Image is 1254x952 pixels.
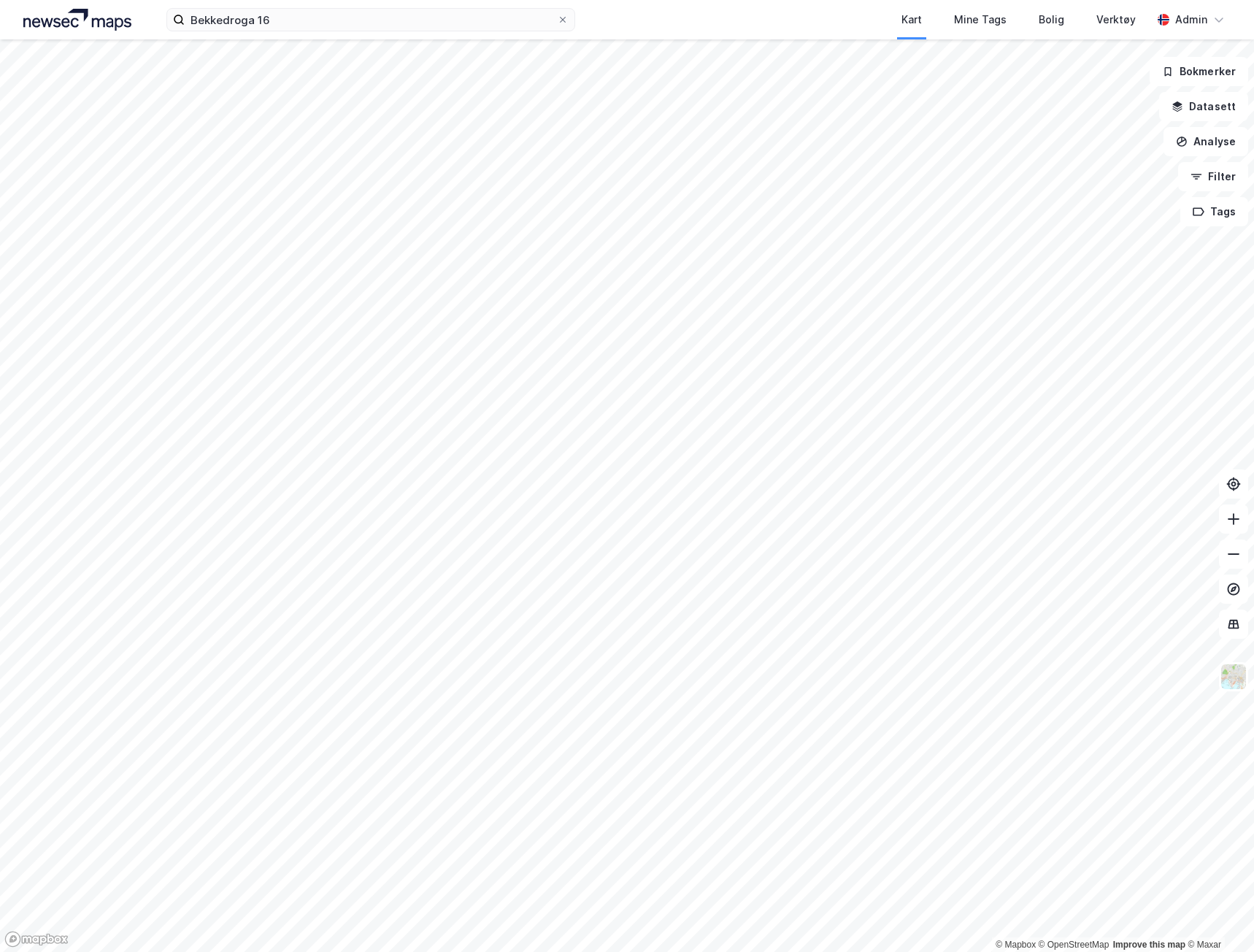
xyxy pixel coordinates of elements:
[996,940,1036,950] a: Mapbox
[1150,57,1248,86] button: Bokmerker
[1181,882,1254,952] div: Kontrollprogram for chat
[1159,92,1248,121] button: Datasett
[185,9,557,31] input: Søk på adresse, matrikkel, gårdeiere, leietakere eller personer
[1096,11,1136,28] div: Verktøy
[1175,11,1207,28] div: Admin
[1039,11,1064,28] div: Bolig
[954,11,1007,28] div: Mine Tags
[1039,940,1109,950] a: OpenStreetMap
[1163,127,1248,156] button: Analyse
[1181,882,1254,952] iframe: Chat Widget
[1220,663,1247,691] img: Z
[901,11,922,28] div: Kart
[4,931,69,948] a: Mapbox homepage
[1178,162,1248,191] button: Filter
[23,9,131,31] img: logo.a4113a55bc3d86da70a041830d287a7e.svg
[1180,197,1248,226] button: Tags
[1113,940,1185,950] a: Improve this map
